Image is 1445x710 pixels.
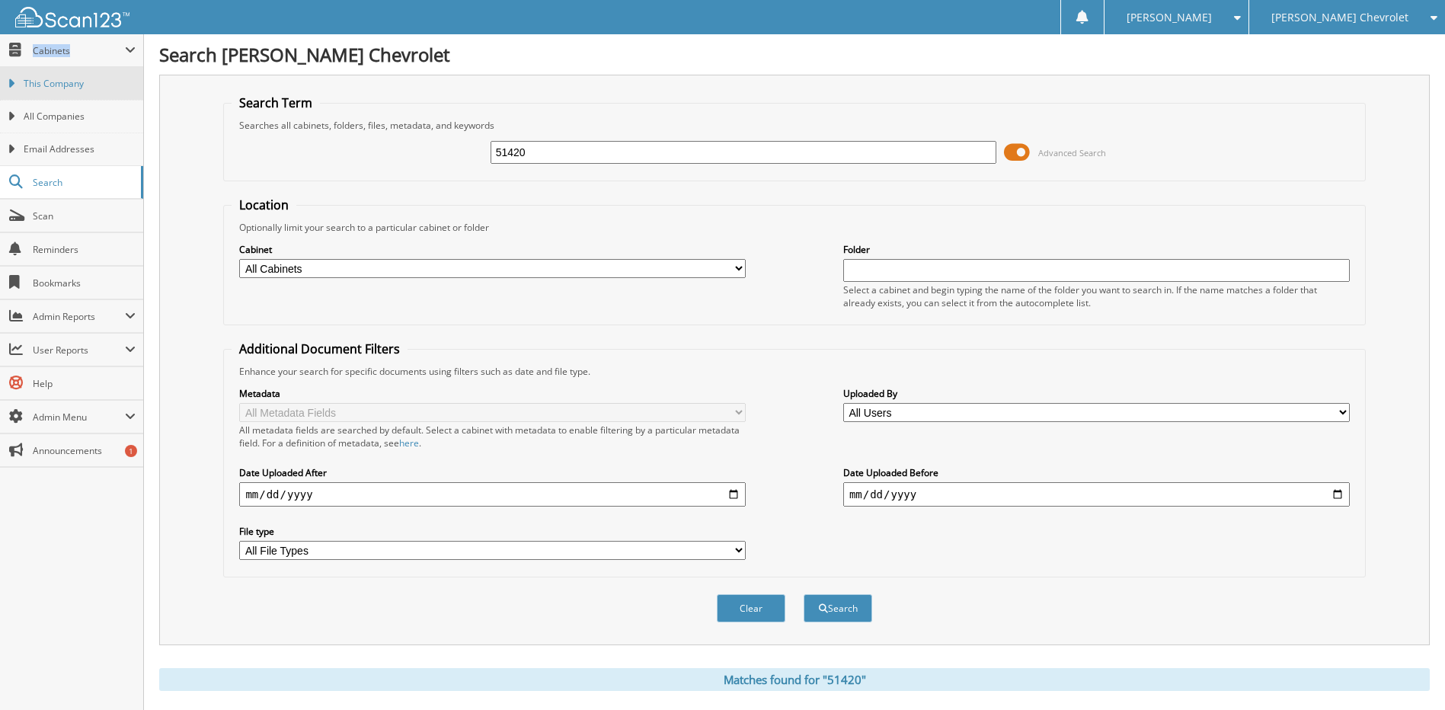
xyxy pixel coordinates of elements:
[239,387,746,400] label: Metadata
[399,437,419,449] a: here
[239,243,746,256] label: Cabinet
[232,341,408,357] legend: Additional Document Filters
[232,365,1357,378] div: Enhance your search for specific documents using filters such as date and file type.
[1127,13,1212,22] span: [PERSON_NAME]
[239,424,746,449] div: All metadata fields are searched by default. Select a cabinet with metadata to enable filtering b...
[15,7,129,27] img: scan123-logo-white.svg
[1271,13,1408,22] span: [PERSON_NAME] Chevrolet
[24,77,136,91] span: This Company
[232,94,320,111] legend: Search Term
[843,283,1350,309] div: Select a cabinet and begin typing the name of the folder you want to search in. If the name match...
[33,209,136,222] span: Scan
[159,42,1430,67] h1: Search [PERSON_NAME] Chevrolet
[33,344,125,357] span: User Reports
[239,466,746,479] label: Date Uploaded After
[33,310,125,323] span: Admin Reports
[717,594,785,622] button: Clear
[843,243,1350,256] label: Folder
[239,482,746,507] input: start
[804,594,872,622] button: Search
[843,387,1350,400] label: Uploaded By
[24,110,136,123] span: All Companies
[33,44,125,57] span: Cabinets
[33,243,136,256] span: Reminders
[159,668,1430,691] div: Matches found for "51420"
[125,445,137,457] div: 1
[232,197,296,213] legend: Location
[33,411,125,424] span: Admin Menu
[24,142,136,156] span: Email Addresses
[843,482,1350,507] input: end
[1038,147,1106,158] span: Advanced Search
[232,119,1357,132] div: Searches all cabinets, folders, files, metadata, and keywords
[239,525,746,538] label: File type
[33,444,136,457] span: Announcements
[33,277,136,289] span: Bookmarks
[843,466,1350,479] label: Date Uploaded Before
[33,176,133,189] span: Search
[33,377,136,390] span: Help
[232,221,1357,234] div: Optionally limit your search to a particular cabinet or folder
